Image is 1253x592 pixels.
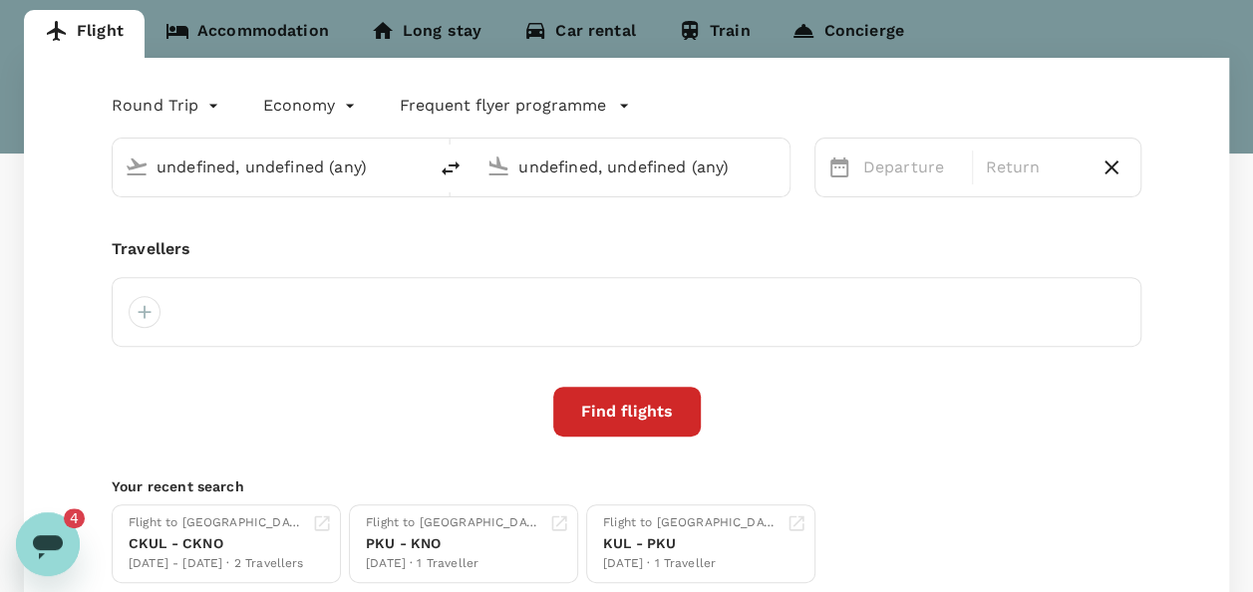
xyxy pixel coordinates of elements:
input: Going to [518,151,747,182]
a: Train [657,10,772,58]
p: Return [985,155,1083,179]
div: [DATE] - [DATE] · 2 Travellers [129,554,304,574]
button: Frequent flyer programme [400,94,630,118]
button: Open [413,164,417,168]
div: [DATE] · 1 Traveller [603,554,779,574]
div: [DATE] · 1 Traveller [366,554,541,574]
button: Open [776,164,780,168]
p: Frequent flyer programme [400,94,606,118]
input: Depart from [157,151,385,182]
a: Long stay [350,10,502,58]
iframe: Button to launch messaging window, 4 unread messages [16,512,80,576]
iframe: Number of unread messages [64,508,104,528]
a: Accommodation [145,10,350,58]
div: CKUL - CKNO [129,533,304,554]
a: Car rental [502,10,657,58]
div: KUL - PKU [603,533,779,554]
a: Flight [24,10,145,58]
div: PKU - KNO [366,533,541,554]
p: Departure [863,155,961,179]
p: Your recent search [112,476,1141,496]
div: Flight to [GEOGRAPHIC_DATA] [603,513,779,533]
a: Concierge [771,10,924,58]
div: Economy [263,90,360,122]
div: Flight to [GEOGRAPHIC_DATA] [366,513,541,533]
div: Flight to [GEOGRAPHIC_DATA] [129,513,304,533]
button: delete [427,145,474,192]
button: Find flights [553,387,701,437]
div: Round Trip [112,90,223,122]
div: Travellers [112,237,1141,261]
